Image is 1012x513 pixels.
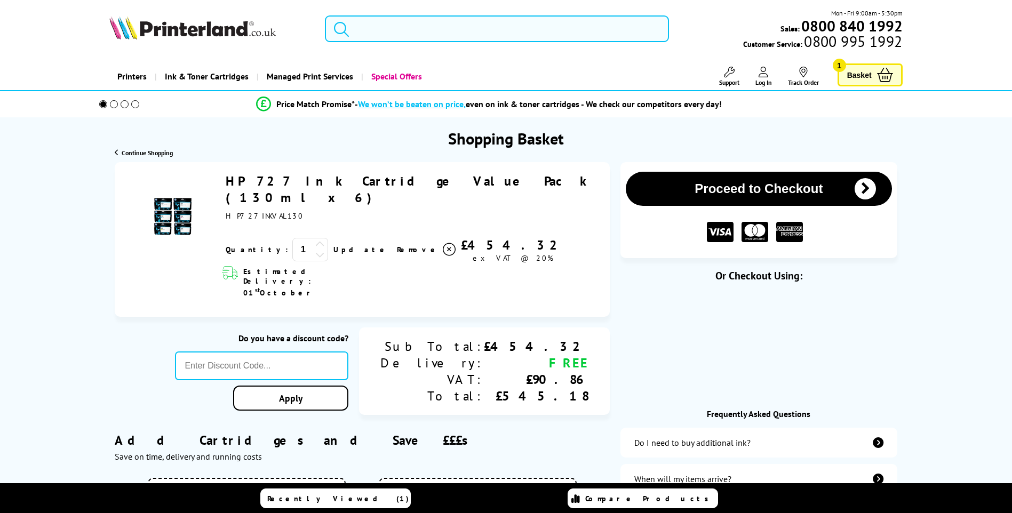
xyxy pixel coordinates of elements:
a: Log In [755,67,772,86]
span: Customer Service: [743,36,902,49]
a: Managed Print Services [257,63,361,90]
span: Quantity: [226,245,288,254]
span: 0800 995 1992 [802,36,902,46]
span: Mon - Fri 9:00am - 5:30pm [831,8,903,18]
span: ex VAT @ 20% [473,253,553,263]
span: HP727INKVAL130 [226,211,304,221]
div: £90.86 [484,371,588,388]
a: Apply [233,386,348,411]
div: Total: [380,388,484,404]
span: Sales: [780,23,800,34]
a: Recently Viewed (1) [260,488,411,508]
b: 0800 840 1992 [801,16,903,36]
input: Enter Discount Code... [175,351,348,380]
div: Amazon Pay - Use your Amazon account [652,354,865,391]
span: Ink & Toner Cartridges [165,63,249,90]
a: 0800 840 1992 [800,21,903,31]
div: Add Cartridges and Save £££s [115,416,610,478]
img: VISA [707,222,734,243]
span: Support [719,78,739,86]
div: Delivery: [380,355,484,371]
div: Do I need to buy additional ink? [634,437,751,448]
li: modal_Promise [85,95,894,114]
div: £454.32 [484,338,588,355]
img: MASTER CARD [742,222,768,243]
div: - even on ink & toner cartridges - We check our competitors every day! [355,99,722,109]
h1: Shopping Basket [448,128,564,149]
span: Compare Products [585,494,714,503]
span: 1 [833,59,846,72]
sup: st [255,286,260,294]
span: Estimated Delivery: 01 October [243,267,375,298]
div: FREE [484,355,588,371]
a: Ink & Toner Cartridges [155,63,257,90]
span: Log In [755,78,772,86]
img: HP 727 Ink Cartridge Value Pack (130ml x 6) [154,198,192,235]
iframe: PayPal [652,300,865,324]
button: Proceed to Checkout [626,172,891,206]
a: Continue Shopping [115,149,173,157]
div: Save on time, delivery and running costs [115,451,610,462]
div: Do you have a discount code? [175,333,348,343]
a: Delete item from your basket [397,242,457,258]
span: Price Match Promise* [276,99,355,109]
div: When will my items arrive? [634,474,731,484]
span: Continue Shopping [122,149,173,157]
div: Or Checkout Using: [620,269,897,283]
a: Support [719,67,739,86]
span: Remove [397,245,439,254]
img: Printerland Logo [109,16,276,39]
a: Compare Products [568,488,718,508]
a: items-arrive [620,464,897,494]
div: £545.18 [484,388,588,404]
a: additional-ink [620,428,897,458]
a: Update [333,245,388,254]
a: Basket 1 [838,63,903,86]
a: Special Offers [361,63,430,90]
span: Recently Viewed (1) [267,494,409,503]
div: Frequently Asked Questions [620,408,897,419]
div: VAT: [380,371,484,388]
span: We won’t be beaten on price, [358,99,466,109]
a: HP 727 Ink Cartridge Value Pack (130ml x 6) [226,173,593,206]
span: Basket [847,68,872,82]
div: Sub Total: [380,338,484,355]
div: £454.32 [457,237,569,253]
a: Printers [109,63,155,90]
img: American Express [776,222,803,243]
a: Printerland Logo [109,16,312,42]
a: Track Order [788,67,819,86]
